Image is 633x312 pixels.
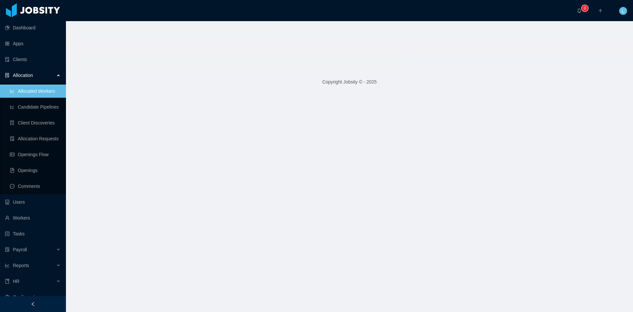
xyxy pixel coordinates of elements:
[5,21,61,34] a: icon: pie-chartDashboard
[66,71,633,93] footer: Copyright Jobsity © - 2025
[5,73,10,78] i: icon: solution
[13,295,40,300] span: Configuration
[5,211,61,225] a: icon: userWorkers
[5,53,61,66] a: icon: auditClients
[5,195,61,209] a: icon: robotUsers
[10,180,61,193] a: icon: messageComments
[5,279,10,284] i: icon: book
[13,247,27,252] span: Payroll
[598,8,603,13] i: icon: plus
[622,7,624,15] span: L
[5,295,10,299] i: icon: setting
[13,263,29,268] span: Reports
[5,227,61,240] a: icon: profileTasks
[10,148,61,161] a: icon: idcardOpenings Flow
[5,263,10,268] i: icon: line-chart
[10,116,61,129] a: icon: file-searchClient Discoveries
[577,8,582,13] i: icon: bell
[13,279,19,284] span: HR
[10,132,61,145] a: icon: file-doneAllocation Requests
[10,164,61,177] a: icon: file-textOpenings
[13,73,33,78] span: Allocation
[10,100,61,114] a: icon: line-chartCandidate Pipelines
[5,37,61,50] a: icon: appstoreApps
[5,247,10,252] i: icon: file-protect
[582,5,588,12] sup: 0
[10,85,61,98] a: icon: line-chartAllocated Workers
